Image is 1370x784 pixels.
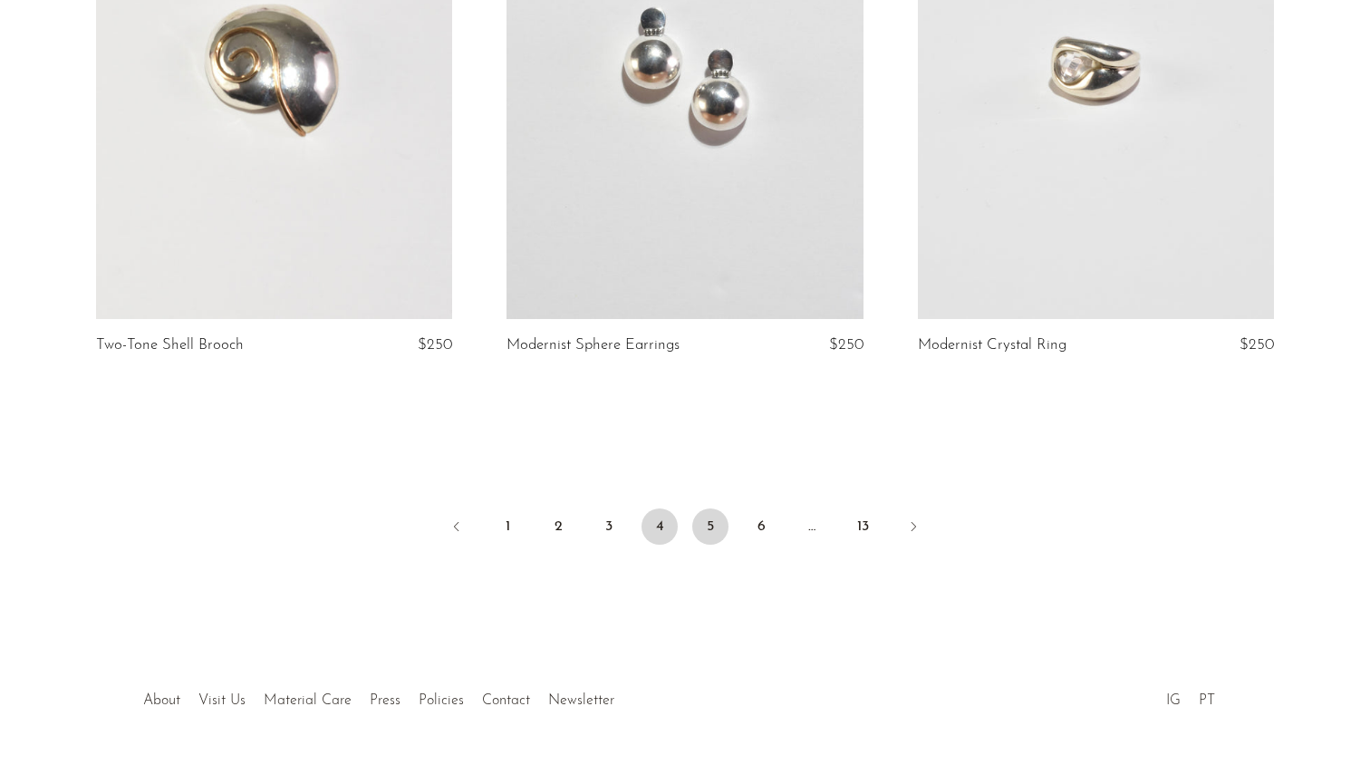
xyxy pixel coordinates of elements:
a: Visit Us [198,693,246,708]
a: 1 [489,508,526,545]
ul: Quick links [134,679,623,713]
a: 5 [692,508,728,545]
a: 13 [844,508,881,545]
a: 2 [540,508,576,545]
a: Previous [439,508,475,548]
a: Contact [482,693,530,708]
a: Modernist Crystal Ring [918,337,1066,353]
span: 4 [642,508,678,545]
a: 3 [591,508,627,545]
span: $250 [829,337,863,353]
a: Modernist Sphere Earrings [507,337,680,353]
a: Next [895,508,931,548]
a: About [143,693,180,708]
a: PT [1199,693,1215,708]
span: $250 [418,337,452,353]
span: $250 [1240,337,1274,353]
span: … [794,508,830,545]
a: 6 [743,508,779,545]
a: Two-Tone Shell Brooch [96,337,244,353]
ul: Social Medias [1157,679,1224,713]
a: Press [370,693,400,708]
a: IG [1166,693,1181,708]
a: Material Care [264,693,352,708]
a: Policies [419,693,464,708]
